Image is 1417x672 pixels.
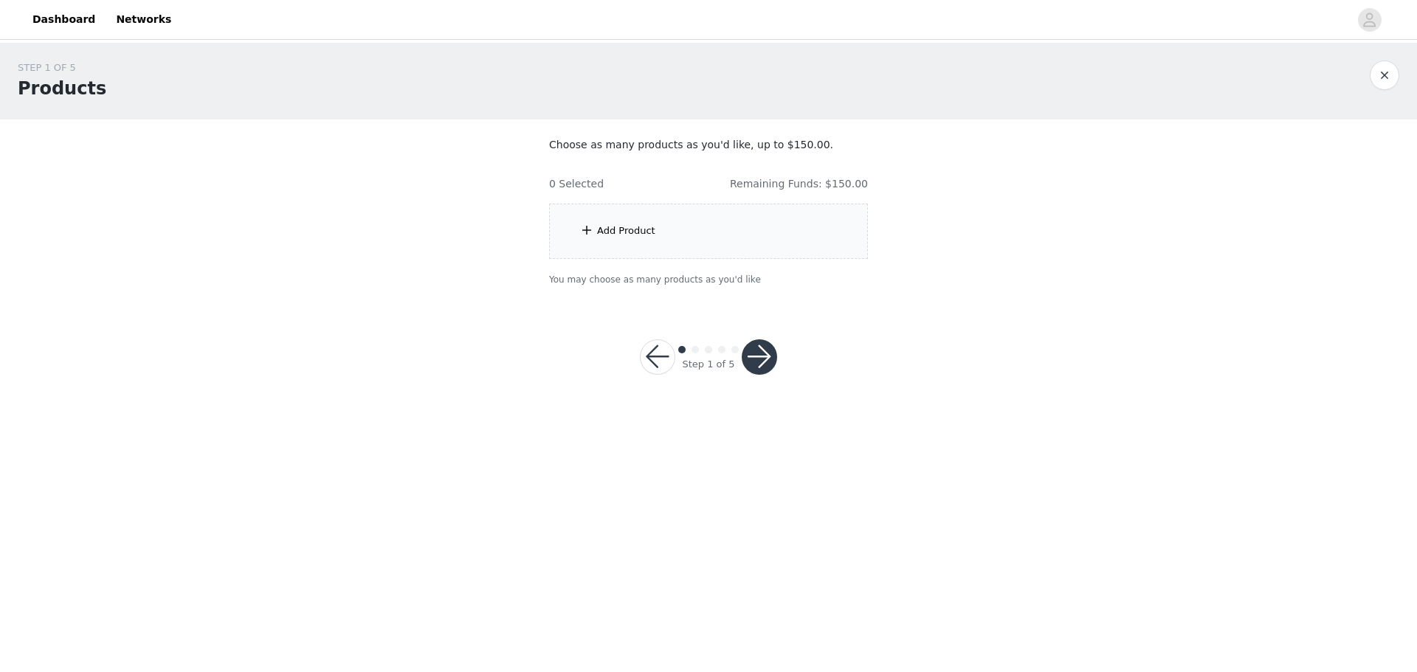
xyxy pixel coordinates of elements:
[549,273,868,286] p: You may choose as many products as you'd like
[597,224,655,238] div: Add Product
[18,60,106,75] div: STEP 1 OF 5
[18,75,106,102] h1: Products
[1362,8,1376,32] div: avatar
[549,176,604,192] h4: 0 Selected
[682,357,734,372] div: Step 1 of 5
[24,3,104,36] a: Dashboard
[107,3,180,36] a: Networks
[730,176,868,192] h4: Remaining Funds: $150.00
[549,137,868,153] p: Choose as many products as you'd like, up to $150.00.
